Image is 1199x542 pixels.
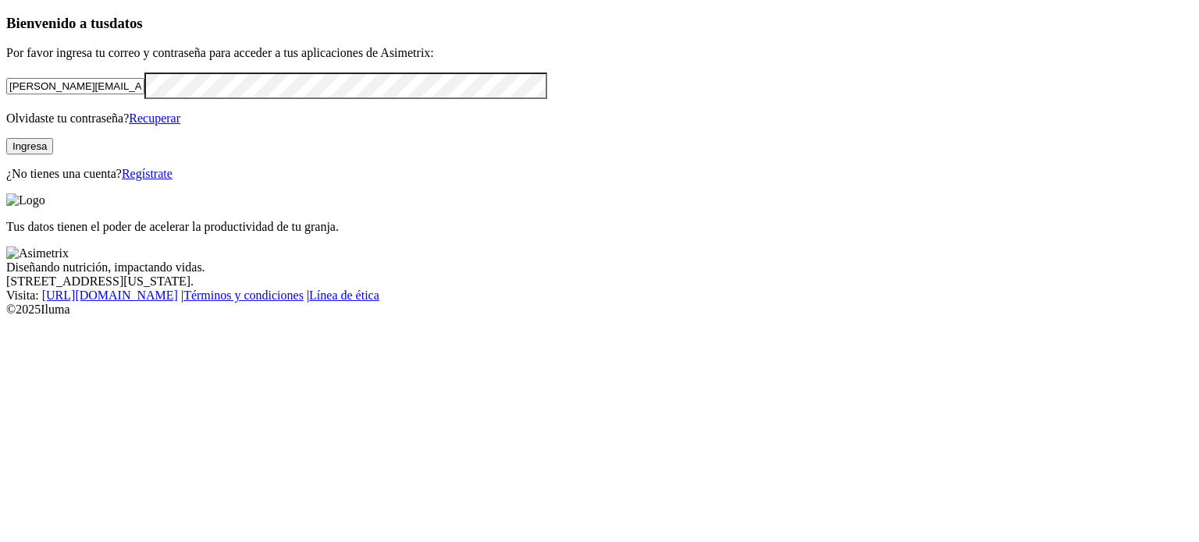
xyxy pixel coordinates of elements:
a: Regístrate [122,167,173,180]
h3: Bienvenido a tus [6,15,1193,32]
a: Recuperar [129,112,180,125]
a: Términos y condiciones [183,289,304,302]
div: Visita : | | [6,289,1193,303]
button: Ingresa [6,138,53,154]
div: [STREET_ADDRESS][US_STATE]. [6,275,1193,289]
input: Tu correo [6,78,144,94]
p: ¿No tienes una cuenta? [6,167,1193,181]
img: Logo [6,193,45,207]
a: [URL][DOMAIN_NAME] [42,289,178,302]
p: Olvidaste tu contraseña? [6,112,1193,126]
p: Tus datos tienen el poder de acelerar la productividad de tu granja. [6,220,1193,234]
p: Por favor ingresa tu correo y contraseña para acceder a tus aplicaciones de Asimetrix: [6,46,1193,60]
div: Diseñando nutrición, impactando vidas. [6,260,1193,275]
img: Asimetrix [6,246,69,260]
span: datos [109,15,143,31]
a: Línea de ética [309,289,379,302]
div: © 2025 Iluma [6,303,1193,317]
